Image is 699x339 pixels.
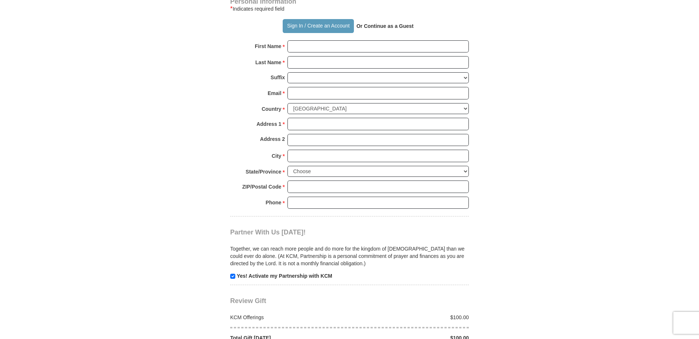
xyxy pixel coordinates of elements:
strong: Or Continue as a Guest [356,23,414,29]
strong: Country [262,104,282,114]
strong: ZIP/Postal Code [242,182,282,192]
strong: Yes! Activate my Partnership with KCM [237,273,332,279]
strong: Email [268,88,281,98]
strong: Phone [266,197,282,208]
span: Review Gift [230,297,266,305]
strong: Address 2 [260,134,285,144]
p: Together, we can reach more people and do more for the kingdom of [DEMOGRAPHIC_DATA] than we coul... [230,245,469,267]
strong: First Name [255,41,281,51]
div: Indicates required field [230,4,469,13]
strong: Suffix [271,72,285,83]
strong: Address 1 [257,119,282,129]
strong: City [272,151,281,161]
div: $100.00 [349,314,473,321]
div: KCM Offerings [227,314,350,321]
strong: State/Province [246,167,281,177]
span: Partner With Us [DATE]! [230,229,306,236]
strong: Last Name [256,57,282,68]
button: Sign In / Create an Account [283,19,354,33]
